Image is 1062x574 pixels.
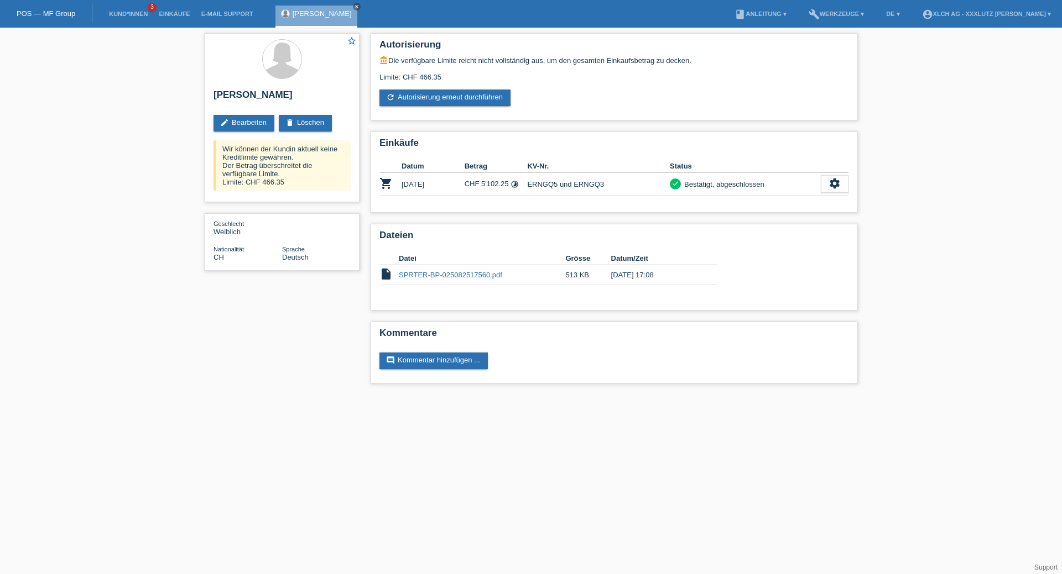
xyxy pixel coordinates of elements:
a: deleteLöschen [279,115,332,131]
th: Datum [402,160,465,173]
a: commentKommentar hinzufügen ... [379,352,488,369]
a: DE ▾ [881,10,905,17]
h2: Kommentare [379,328,848,344]
div: Bestätigt, abgeschlossen [681,178,764,190]
i: refresh [386,93,395,102]
th: Grösse [565,252,611,265]
i: edit [220,118,229,127]
span: 3 [148,3,157,12]
td: [DATE] [402,173,465,196]
span: Schweiz [214,253,224,261]
a: E-Mail Support [196,10,259,17]
i: delete [285,118,294,127]
a: Einkäufe [153,10,195,17]
th: KV-Nr. [527,160,670,173]
a: buildWerkzeuge ▾ [803,10,870,17]
a: refreshAutorisierung erneut durchführen [379,89,511,106]
h2: Dateien [379,230,848,246]
i: account_circle [922,9,933,20]
span: Deutsch [282,253,309,261]
td: 513 KB [565,265,611,285]
i: Fixe Raten - Zinsübernahme durch Kunde (36 Raten) [511,180,519,188]
th: Datum/Zeit [611,252,702,265]
i: comment [386,356,395,365]
a: SPRTER-BP-025082517560.pdf [399,271,502,279]
i: POSP00026609 [379,177,393,190]
i: build [809,9,820,20]
a: POS — MF Group [17,9,75,18]
h2: Autorisierung [379,39,848,56]
h2: Einkäufe [379,138,848,154]
a: bookAnleitung ▾ [729,10,792,17]
td: CHF 5'102.25 [465,173,528,196]
i: close [354,4,360,9]
i: book [735,9,746,20]
i: account_balance [379,56,388,65]
a: [PERSON_NAME] [293,9,352,18]
a: Support [1034,564,1058,571]
th: Betrag [465,160,528,173]
div: Wir können der Kundin aktuell keine Kreditlimite gewähren. Der Betrag überschreitet die verfügbar... [214,140,351,191]
td: ERNGQ5 und ERNGQ3 [527,173,670,196]
a: Kund*innen [103,10,153,17]
i: settings [829,177,841,189]
div: Die verfügbare Limite reicht nicht vollständig aus, um den gesamten Einkaufsbetrag zu decken. [379,56,848,65]
i: check [671,180,679,187]
span: Geschlecht [214,220,244,227]
h2: [PERSON_NAME] [214,89,351,106]
th: Datei [399,252,565,265]
a: account_circleXLCH AG - XXXLutz [PERSON_NAME] ▾ [917,10,1056,17]
a: star_border [347,36,357,48]
a: editBearbeiten [214,115,274,131]
div: Weiblich [214,219,282,236]
i: insert_drive_file [379,267,393,281]
i: star_border [347,36,357,46]
th: Status [670,160,821,173]
div: Limite: CHF 466.35 [379,65,848,81]
td: [DATE] 17:08 [611,265,702,285]
span: Nationalität [214,246,244,252]
span: Sprache [282,246,305,252]
a: close [353,3,361,10]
